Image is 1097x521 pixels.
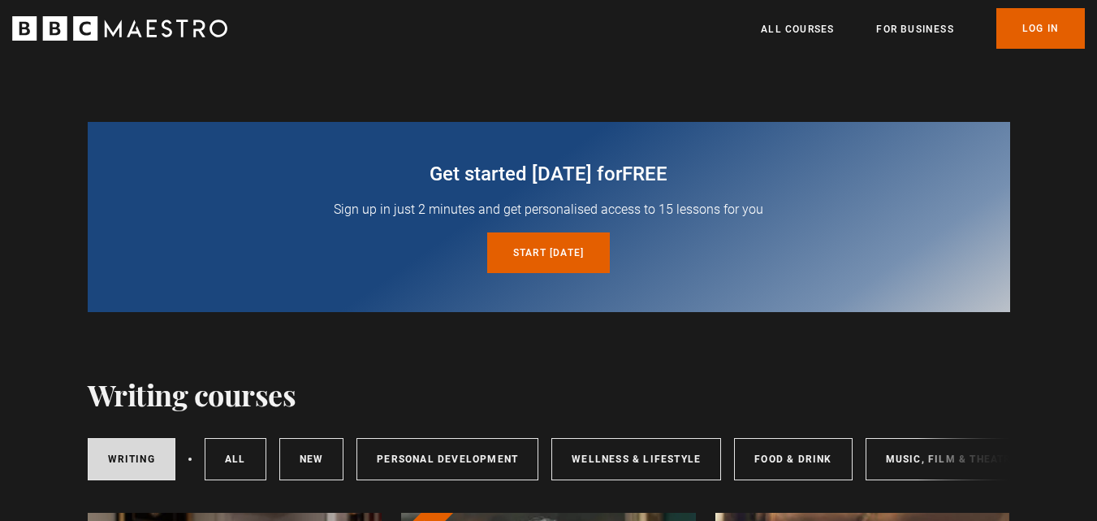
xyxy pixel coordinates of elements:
h2: Get started [DATE] for [127,161,971,187]
a: Food & Drink [734,438,852,480]
a: Start [DATE] [487,232,610,273]
a: Personal Development [356,438,538,480]
h1: Writing courses [88,377,296,411]
a: For business [876,21,953,37]
a: Log In [996,8,1085,49]
span: free [622,163,667,185]
a: Writing [88,438,175,480]
svg: BBC Maestro [12,16,227,41]
a: New [279,438,344,480]
a: Wellness & Lifestyle [551,438,721,480]
a: Music, Film & Theatre [866,438,1039,480]
a: All Courses [761,21,834,37]
a: All [205,438,266,480]
p: Sign up in just 2 minutes and get personalised access to 15 lessons for you [127,200,971,219]
nav: Primary [761,8,1085,49]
